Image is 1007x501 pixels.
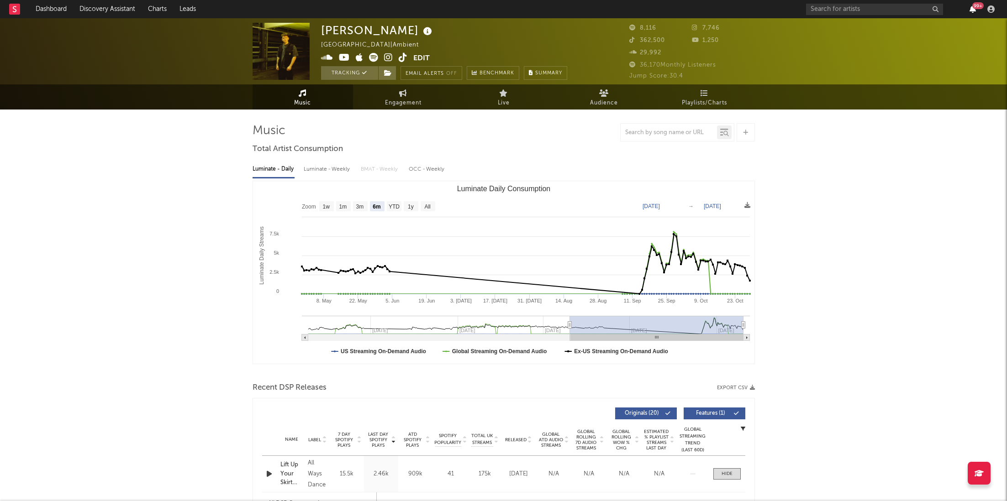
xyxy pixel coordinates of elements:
div: N/A [574,470,604,479]
a: Live [453,84,554,110]
a: Benchmark [467,66,519,80]
text: 25. Sep [658,298,675,303]
text: 1y [408,204,414,210]
text: Global Streaming On-Demand Audio [452,348,547,355]
button: Edit [413,53,430,64]
span: Engagement [385,98,422,109]
span: Spotify Popularity [434,433,461,446]
text: 22. May [349,298,367,303]
span: Total Artist Consumption [253,144,343,155]
span: 362,500 [629,37,665,43]
span: Benchmark [480,68,514,79]
span: 36,170 Monthly Listeners [629,62,716,68]
div: 99 + [972,2,984,9]
text: All [424,204,430,210]
div: N/A [644,470,675,479]
text: 17. [DATE] [483,298,507,303]
span: Jump Score: 30.4 [629,73,683,79]
input: Search by song name or URL [621,129,717,136]
text: 3m [356,204,364,210]
span: Music [294,98,311,109]
text: Ex-US Streaming On-Demand Audio [574,348,668,355]
span: Global Rolling 7D Audio Streams [574,429,599,451]
span: Live [498,98,510,109]
text: 3. [DATE] [450,298,472,303]
div: All Ways Dance [308,458,327,491]
span: Released [505,437,527,443]
text: 6m [373,204,380,210]
text: 2.5k [269,269,279,275]
div: Luminate - Daily [253,162,295,177]
text: US Streaming On-Demand Audio [341,348,426,355]
span: 1,250 [692,37,719,43]
button: Originals(20) [615,407,677,419]
span: Last Day Spotify Plays [366,432,390,448]
span: Estimated % Playlist Streams Last Day [644,429,669,451]
a: Music [253,84,353,110]
div: Luminate - Weekly [304,162,352,177]
text: 14. Aug [555,298,572,303]
text: 9. Oct [694,298,707,303]
text: 5. Jun [385,298,399,303]
button: Tracking [321,66,378,80]
div: 175k [471,470,499,479]
div: OCC - Weekly [409,162,445,177]
span: Global ATD Audio Streams [538,432,564,448]
div: [PERSON_NAME] [321,23,434,38]
text: → [688,203,694,209]
span: Global Rolling WoW % Chg [609,429,634,451]
button: Export CSV [717,385,755,391]
span: Features ( 1 ) [690,411,732,416]
div: Name [280,436,304,443]
text: YTD [388,204,399,210]
div: 15.5k [332,470,362,479]
span: Total UK Streams [471,433,493,446]
span: Originals ( 20 ) [621,411,663,416]
div: N/A [609,470,639,479]
div: Global Streaming Trend (Last 60D) [679,426,706,454]
text: 28. Aug [589,298,606,303]
span: Playlists/Charts [682,98,727,109]
text: [DATE] [643,203,660,209]
div: 2.46k [366,470,396,479]
button: Email AlertsOff [401,66,462,80]
text: 8. May [316,298,332,303]
text: 23. Oct [727,298,743,303]
button: Features(1) [684,407,745,419]
text: 1w [322,204,330,210]
div: [GEOGRAPHIC_DATA] | Ambient [321,40,440,51]
a: Engagement [353,84,453,110]
button: 99+ [970,5,976,13]
div: N/A [538,470,569,479]
div: 41 [435,470,467,479]
input: Search for artists [806,4,943,15]
text: Zoom [302,204,316,210]
span: 8,116 [629,25,656,31]
text: 5k [274,250,279,256]
span: Audience [590,98,618,109]
text: 31. [DATE] [517,298,542,303]
a: Lift Up Your Skirt And Dance [280,460,304,487]
span: Label [308,437,321,443]
span: 29,992 [629,50,661,56]
div: 909k [401,470,430,479]
div: [DATE] [503,470,534,479]
text: 7.5k [269,231,279,236]
text: Luminate Daily Consumption [457,185,550,193]
span: 7 Day Spotify Plays [332,432,356,448]
span: 7,746 [692,25,720,31]
text: [DATE] [704,203,721,209]
text: 11. Sep [623,298,641,303]
span: Summary [535,71,562,76]
svg: Luminate Daily Consumption [253,181,754,364]
span: ATD Spotify Plays [401,432,425,448]
button: Summary [524,66,567,80]
a: Playlists/Charts [654,84,755,110]
text: Luminate Daily Streams [258,226,265,284]
text: 1m [339,204,347,210]
a: Audience [554,84,654,110]
text: 19. Jun [418,298,435,303]
em: Off [446,71,457,76]
text: 0 [276,288,279,294]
